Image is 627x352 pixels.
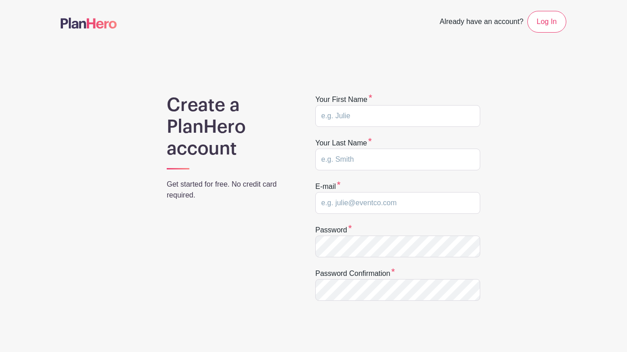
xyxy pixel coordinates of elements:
label: Password confirmation [315,268,395,279]
h1: Create a PlanHero account [167,94,292,159]
label: Your last name [315,138,372,149]
input: e.g. julie@eventco.com [315,192,480,214]
span: Already have an account? [440,13,524,33]
input: e.g. Smith [315,149,480,170]
input: e.g. Julie [315,105,480,127]
label: Password [315,225,352,236]
label: E-mail [315,181,341,192]
a: Log In [527,11,566,33]
p: Get started for free. No credit card required. [167,179,292,201]
img: logo-507f7623f17ff9eddc593b1ce0a138ce2505c220e1c5a4e2b4648c50719b7d32.svg [61,18,117,29]
iframe: reCAPTCHA [315,312,453,347]
label: Your first name [315,94,372,105]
